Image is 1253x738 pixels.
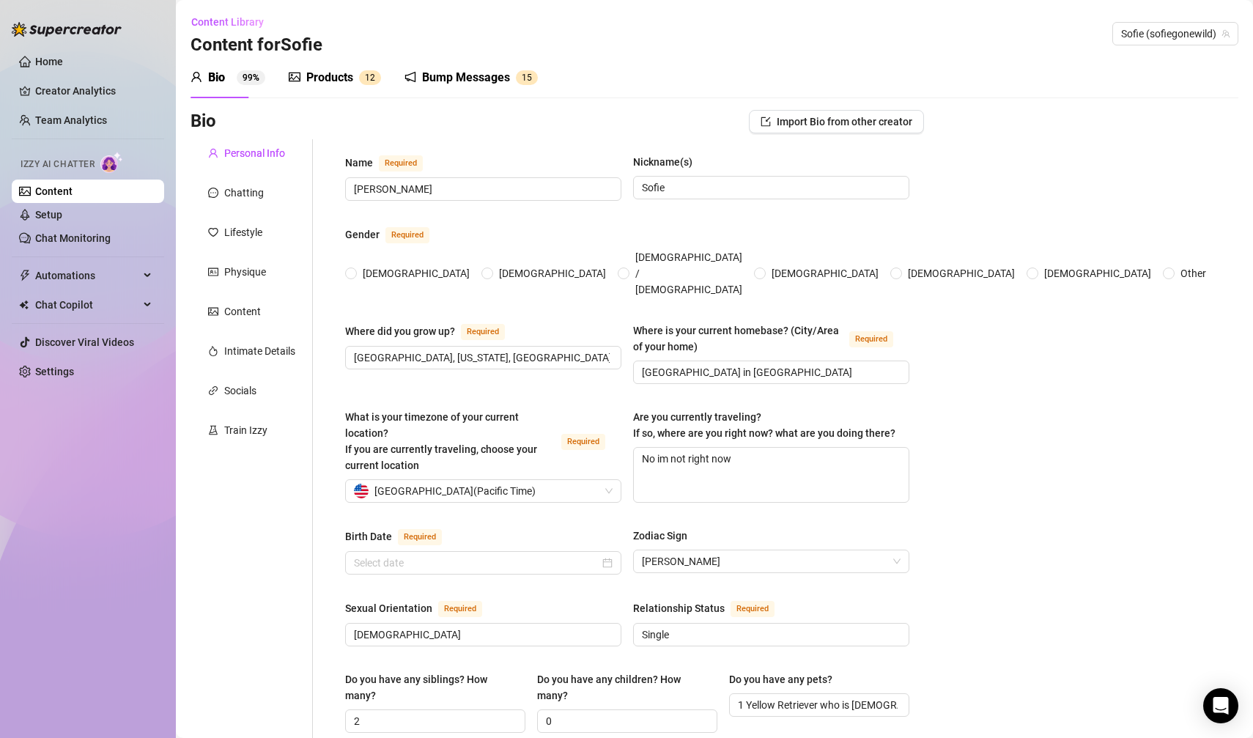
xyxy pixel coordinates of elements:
div: Open Intercom Messenger [1203,688,1238,723]
label: Nickname(s) [633,154,703,170]
span: picture [289,71,300,83]
span: [DEMOGRAPHIC_DATA] [1038,265,1157,281]
div: Content [224,303,261,320]
span: notification [404,71,416,83]
span: 1 [365,73,370,83]
sup: 15 [516,70,538,85]
input: Where did you grow up? [354,350,610,366]
label: Do you have any children? How many? [537,671,717,704]
span: link [208,385,218,396]
img: logo-BBDzfeDw.svg [12,22,122,37]
span: fire [208,346,218,356]
a: Content [35,185,73,197]
a: Setup [35,209,62,221]
span: What is your timezone of your current location? If you are currently traveling, choose your curre... [345,411,537,471]
span: Are you currently traveling? If so, where are you right now? what are you doing there? [633,411,895,439]
input: Do you have any siblings? How many? [354,713,514,729]
span: user [191,71,202,83]
label: Where is your current homebase? (City/Area of your home) [633,322,909,355]
span: Required [379,155,423,171]
span: Required [731,601,775,617]
span: Required [561,434,605,450]
span: Import Bio from other creator [777,116,912,128]
span: thunderbolt [19,270,31,281]
a: Chat Monitoring [35,232,111,244]
span: Chat Copilot [35,293,139,317]
input: Name [354,181,610,197]
span: Content Library [191,16,264,28]
div: Relationship Status [633,600,725,616]
span: Sofie (sofiegonewild) [1121,23,1230,45]
span: experiment [208,425,218,435]
span: Automations [35,264,139,287]
span: 2 [370,73,375,83]
span: [DEMOGRAPHIC_DATA] / [DEMOGRAPHIC_DATA] [629,249,748,298]
input: Sexual Orientation [354,627,610,643]
button: Import Bio from other creator [749,110,924,133]
div: Physique [224,264,266,280]
textarea: No im not right now [634,448,909,502]
div: Do you have any pets? [729,671,832,687]
span: heart [208,227,218,237]
span: 5 [527,73,532,83]
span: import [761,117,771,127]
label: Sexual Orientation [345,599,498,617]
span: Required [385,227,429,243]
input: Do you have any pets? [738,697,898,713]
div: Socials [224,383,256,399]
h3: Bio [191,110,216,133]
span: Leo [642,550,901,572]
span: [DEMOGRAPHIC_DATA] [493,265,612,281]
span: message [208,188,218,198]
div: Chatting [224,185,264,201]
a: Creator Analytics [35,79,152,103]
a: Home [35,56,63,67]
div: Personal Info [224,145,285,161]
label: Where did you grow up? [345,322,521,340]
label: Gender [345,226,446,243]
div: Nickname(s) [633,154,692,170]
span: idcard [208,267,218,277]
img: Chat Copilot [19,300,29,310]
div: Where is your current homebase? (City/Area of your home) [633,322,843,355]
div: Intimate Details [224,343,295,359]
span: [DEMOGRAPHIC_DATA] [766,265,884,281]
div: Zodiac Sign [633,528,687,544]
img: AI Chatter [100,152,123,173]
a: Team Analytics [35,114,107,126]
button: Content Library [191,10,276,34]
div: Sexual Orientation [345,600,432,616]
span: [DEMOGRAPHIC_DATA] [357,265,476,281]
span: Required [849,331,893,347]
div: Birth Date [345,528,392,545]
span: Required [461,324,505,340]
sup: 99% [237,70,265,85]
input: Do you have any children? How many? [546,713,706,729]
div: Lifestyle [224,224,262,240]
div: Train Izzy [224,422,267,438]
div: Gender [345,226,380,243]
input: Nickname(s) [642,180,898,196]
label: Name [345,154,439,171]
input: Birth Date [354,555,599,571]
input: Where is your current homebase? (City/Area of your home) [642,364,898,380]
span: team [1221,29,1230,38]
a: Settings [35,366,74,377]
span: Other [1175,265,1212,281]
span: 1 [522,73,527,83]
div: Bump Messages [422,69,510,86]
div: Where did you grow up? [345,323,455,339]
span: [DEMOGRAPHIC_DATA] [902,265,1021,281]
sup: 12 [359,70,381,85]
div: Do you have any children? How many? [537,671,707,704]
img: us [354,484,369,498]
div: Do you have any siblings? How many? [345,671,515,704]
a: Discover Viral Videos [35,336,134,348]
span: user [208,148,218,158]
span: Required [398,529,442,545]
h3: Content for Sofie [191,34,322,57]
span: Required [438,601,482,617]
label: Do you have any siblings? How many? [345,671,525,704]
span: [GEOGRAPHIC_DATA] ( Pacific Time ) [374,480,536,502]
div: Name [345,155,373,171]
